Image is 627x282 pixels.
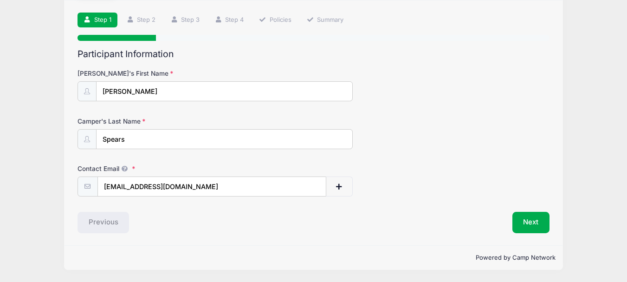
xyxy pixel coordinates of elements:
[78,164,235,173] label: Contact Email
[78,49,549,59] h2: Participant Information
[78,13,117,28] a: Step 1
[512,212,550,233] button: Next
[300,13,349,28] a: Summary
[96,81,353,101] input: Camper's First Name
[71,253,556,262] p: Powered by Camp Network
[78,69,235,78] label: [PERSON_NAME]'s First Name
[120,13,162,28] a: Step 2
[78,117,235,126] label: Camper's Last Name
[209,13,250,28] a: Step 4
[97,177,326,197] input: email@email.com
[96,129,353,149] input: Camper's Last Name
[253,13,297,28] a: Policies
[164,13,206,28] a: Step 3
